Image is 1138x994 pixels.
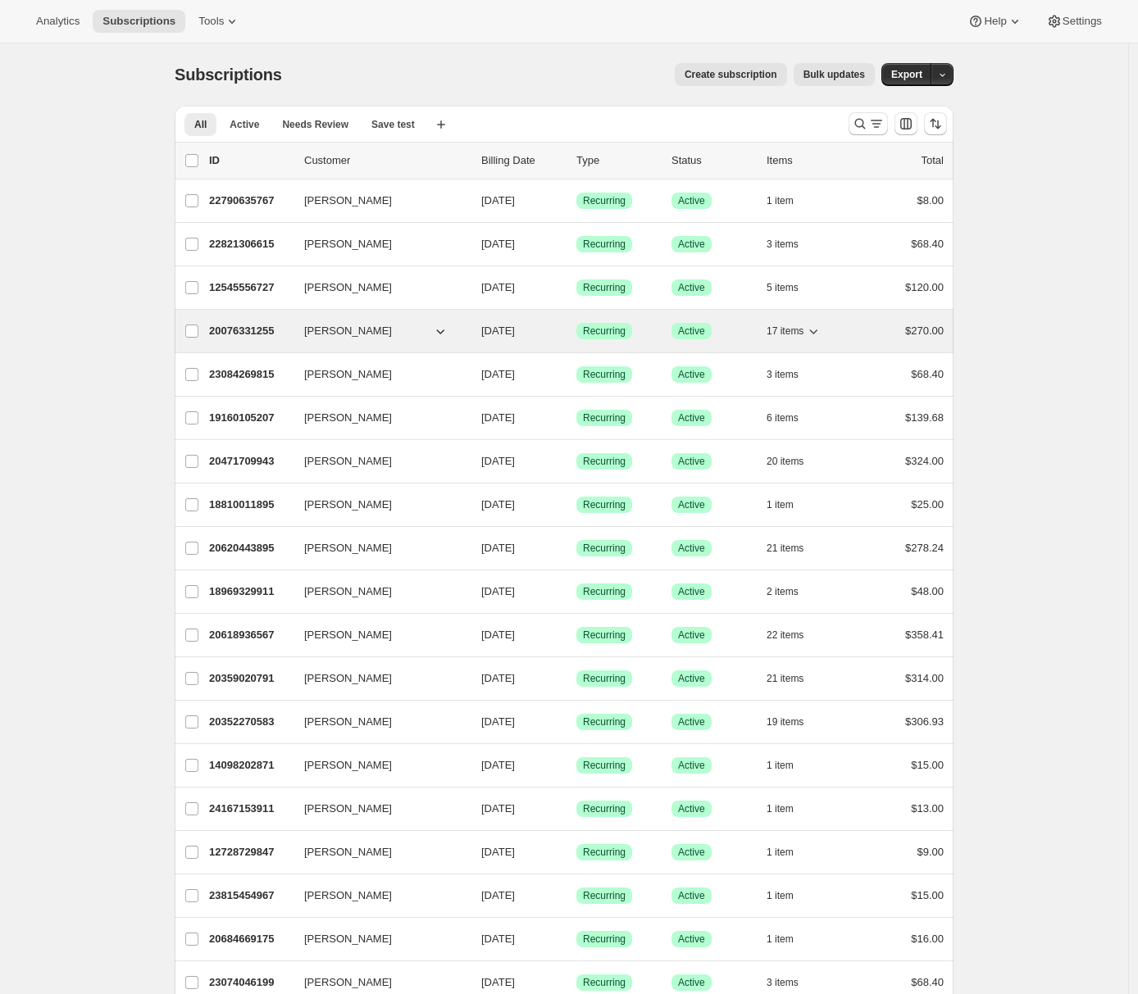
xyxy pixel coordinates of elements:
[294,275,458,301] button: [PERSON_NAME]
[304,931,392,947] span: [PERSON_NAME]
[678,715,705,728] span: Active
[209,233,944,256] div: 22821306615[PERSON_NAME][DATE]SuccessRecurringSuccessActive3 items$68.40
[481,281,515,293] span: [DATE]
[481,368,515,380] span: [DATE]
[209,152,291,169] p: ID
[917,846,944,858] span: $9.00
[481,585,515,597] span: [DATE]
[294,448,458,474] button: [PERSON_NAME]
[209,493,944,516] div: 18810011895[PERSON_NAME][DATE]SuccessRecurringSuccessActive1 item$25.00
[678,238,705,251] span: Active
[678,411,705,424] span: Active
[583,411,626,424] span: Recurring
[481,455,515,467] span: [DATE]
[209,931,291,947] p: 20684669175
[481,672,515,684] span: [DATE]
[481,542,515,554] span: [DATE]
[678,455,705,468] span: Active
[583,368,626,381] span: Recurring
[209,406,944,429] div: 19160105207[PERSON_NAME][DATE]SuccessRecurringSuccessActive6 items$139.68
[209,537,944,560] div: 20620443895[PERSON_NAME][DATE]SuccessRecurringSuccessActive21 items$278.24
[767,846,794,859] span: 1 item
[209,624,944,647] div: 20618936567[PERSON_NAME][DATE]SuccessRecurringSuccessActive22 items$358.41
[294,926,458,952] button: [PERSON_NAME]
[209,363,944,386] div: 23084269815[PERSON_NAME][DATE]SuccessRecurringSuccessActive3 items$68.40
[1063,15,1102,28] span: Settings
[209,627,291,643] p: 20618936567
[371,118,415,131] span: Save test
[209,152,944,169] div: IDCustomerBilling DateTypeStatusItemsTotal
[583,802,626,815] span: Recurring
[282,118,348,131] span: Needs Review
[678,976,705,989] span: Active
[209,276,944,299] div: 12545556727[PERSON_NAME][DATE]SuccessRecurringSuccessActive5 items$120.00
[294,231,458,257] button: [PERSON_NAME]
[209,928,944,951] div: 20684669175[PERSON_NAME][DATE]SuccessRecurringSuccessActive1 item$16.00
[304,540,392,556] span: [PERSON_NAME]
[767,194,794,207] span: 1 item
[583,498,626,511] span: Recurring
[905,715,944,728] span: $306.93
[304,844,392,860] span: [PERSON_NAME]
[583,455,626,468] span: Recurring
[911,933,944,945] span: $16.00
[794,63,875,86] button: Bulk updates
[583,238,626,251] span: Recurring
[911,368,944,380] span: $68.40
[803,68,865,81] span: Bulk updates
[849,112,888,135] button: Search and filter results
[767,368,799,381] span: 3 items
[583,585,626,598] span: Recurring
[767,884,812,907] button: 1 item
[209,366,291,383] p: 23084269815
[678,368,705,381] span: Active
[678,933,705,946] span: Active
[767,933,794,946] span: 1 item
[911,802,944,815] span: $13.00
[209,757,291,774] p: 14098202871
[304,193,392,209] span: [PERSON_NAME]
[583,889,626,902] span: Recurring
[304,627,392,643] span: [PERSON_NAME]
[767,797,812,820] button: 1 item
[767,411,799,424] span: 6 items
[767,455,803,468] span: 20 items
[767,889,794,902] span: 1 item
[905,629,944,641] span: $358.41
[911,585,944,597] span: $48.00
[209,887,291,904] p: 23815454967
[481,152,563,169] p: Billing Date
[294,188,458,214] button: [PERSON_NAME]
[767,325,803,338] span: 17 items
[481,889,515,901] span: [DATE]
[198,15,224,28] span: Tools
[767,759,794,772] span: 1 item
[767,233,817,256] button: 3 items
[209,797,944,820] div: 24167153911[PERSON_NAME][DATE]SuccessRecurringSuccessActive1 item$13.00
[767,189,812,212] button: 1 item
[678,629,705,642] span: Active
[209,320,944,343] div: 20076331255[PERSON_NAME][DATE]SuccessRecurringSuccessActive17 items$270.00
[767,406,817,429] button: 6 items
[905,411,944,424] span: $139.68
[678,802,705,815] span: Active
[294,883,458,909] button: [PERSON_NAME]
[767,450,822,473] button: 20 items
[881,63,932,86] button: Export
[583,672,626,685] span: Recurring
[911,889,944,901] span: $15.00
[481,715,515,728] span: [DATE]
[304,410,392,426] span: [PERSON_NAME]
[209,714,291,730] p: 20352270583
[767,971,817,994] button: 3 items
[189,10,250,33] button: Tools
[767,281,799,294] span: 5 items
[304,887,392,904] span: [PERSON_NAME]
[767,152,849,169] div: Items
[294,318,458,344] button: [PERSON_NAME]
[583,976,626,989] span: Recurring
[209,189,944,212] div: 22790635767[PERSON_NAME][DATE]SuccessRecurringSuccessActive1 item$8.00
[767,580,817,603] button: 2 items
[767,238,799,251] span: 3 items
[194,118,207,131] span: All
